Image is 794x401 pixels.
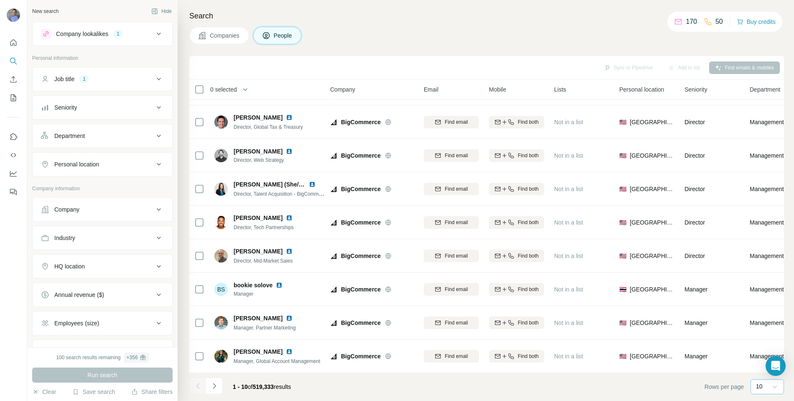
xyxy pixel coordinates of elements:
[131,388,173,396] button: Share filters
[33,97,172,117] button: Seniority
[330,319,337,326] img: Logo of BigCommerce
[330,152,337,159] img: Logo of BigCommerce
[33,285,172,305] button: Annual revenue ($)
[233,383,248,390] span: 1 - 10
[518,252,539,260] span: Find both
[685,219,705,226] span: Director
[750,151,784,160] span: Management
[214,249,228,263] img: Avatar
[79,75,89,83] div: 1
[234,214,282,222] span: [PERSON_NAME]
[234,190,370,197] span: Director, Talent Acquisition - BigCommerce and Feedonomics
[330,85,355,94] span: Company
[54,234,75,242] div: Industry
[309,181,316,188] img: LinkedIn logo
[518,118,539,126] span: Find both
[32,388,56,396] button: Clear
[214,216,228,229] img: Avatar
[33,69,172,89] button: Job title1
[341,352,381,360] span: BigCommerce
[234,247,282,255] span: [PERSON_NAME]
[214,350,228,363] img: Avatar
[424,216,479,229] button: Find email
[33,199,172,220] button: Company
[330,253,337,259] img: Logo of BigCommerce
[7,8,20,22] img: Avatar
[286,114,293,121] img: LinkedIn logo
[424,183,479,195] button: Find email
[54,262,85,271] div: HQ location
[234,258,293,264] span: Director, Mid-Market Sales
[33,313,172,333] button: Employees (size)
[489,250,544,262] button: Find both
[210,31,240,40] span: Companies
[685,319,707,326] span: Manager
[750,85,780,94] span: Department
[33,24,172,44] button: Company lookalikes1
[750,252,784,260] span: Management
[286,348,293,355] img: LinkedIn logo
[619,185,626,193] span: 🇺🇸
[206,378,223,394] button: Navigate to next page
[424,116,479,128] button: Find email
[33,228,172,248] button: Industry
[619,285,626,294] span: 🇹🇭
[445,252,468,260] span: Find email
[32,8,59,15] div: New search
[32,185,173,192] p: Company information
[489,283,544,296] button: Find both
[214,283,228,296] div: BS
[489,116,544,128] button: Find both
[518,286,539,293] span: Find both
[54,205,79,214] div: Company
[234,113,282,122] span: [PERSON_NAME]
[518,152,539,159] span: Find both
[619,352,626,360] span: 🇺🇸
[518,319,539,327] span: Find both
[234,347,282,356] span: [PERSON_NAME]
[72,388,115,396] button: Save search
[54,75,74,83] div: Job title
[32,54,173,62] p: Personal information
[554,152,583,159] span: Not in a list
[234,325,296,331] span: Manager, Partner Marketing
[274,31,293,40] span: People
[424,149,479,162] button: Find email
[445,319,468,327] span: Find email
[445,185,468,193] span: Find email
[286,315,293,322] img: LinkedIn logo
[54,160,99,169] div: Personal location
[214,182,228,196] img: Avatar
[234,281,272,289] span: bookie solove
[7,184,20,199] button: Feedback
[554,186,583,192] span: Not in a list
[445,219,468,226] span: Find email
[630,151,674,160] span: [GEOGRAPHIC_DATA]
[341,151,381,160] span: BigCommerce
[685,286,707,293] span: Manager
[7,148,20,163] button: Use Surfe API
[630,185,674,193] span: [GEOGRAPHIC_DATA]
[630,218,674,227] span: [GEOGRAPHIC_DATA]
[54,132,85,140] div: Department
[56,352,148,363] div: 100 search results remaining
[341,285,381,294] span: BigCommerce
[234,290,293,298] span: Manager
[214,149,228,162] img: Avatar
[286,215,293,221] img: LinkedIn logo
[737,16,776,28] button: Buy credits
[424,283,479,296] button: Find email
[127,354,138,361] div: + 356
[750,285,784,294] span: Management
[685,85,707,94] span: Seniority
[7,54,20,69] button: Search
[214,115,228,129] img: Avatar
[554,319,583,326] span: Not in a list
[630,252,674,260] span: [GEOGRAPHIC_DATA]
[489,149,544,162] button: Find both
[54,319,99,327] div: Employees (size)
[54,103,77,112] div: Seniority
[445,286,468,293] span: Find email
[424,350,479,363] button: Find email
[424,250,479,262] button: Find email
